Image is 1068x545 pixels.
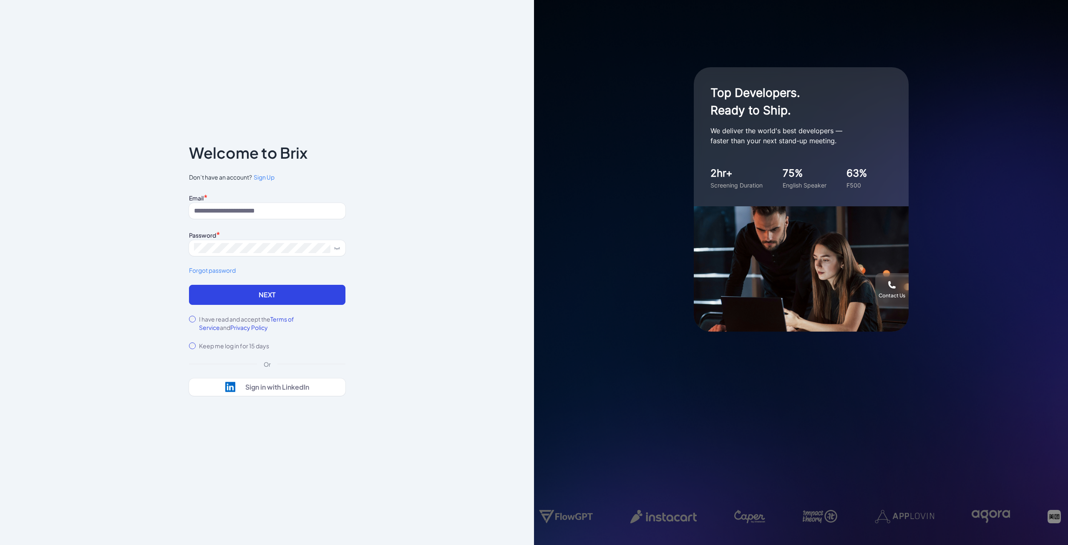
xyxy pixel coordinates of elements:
[230,324,268,331] span: Privacy Policy
[189,146,307,160] p: Welcome to Brix
[710,181,763,190] div: Screening Duration
[189,378,345,396] button: Sign in with LinkedIn
[254,173,275,181] span: Sign Up
[257,360,277,368] div: Or
[710,84,877,119] h1: Top Developers. Ready to Ship.
[879,292,905,299] div: Contact Us
[189,231,216,239] label: Password
[875,273,909,307] button: Contact Us
[245,383,309,391] div: Sign in with LinkedIn
[846,166,867,181] div: 63%
[199,315,294,331] span: Terms of Service
[710,126,877,146] p: We deliver the world's best developers — faster than your next stand-up meeting.
[783,181,826,190] div: English Speaker
[189,173,345,182] span: Don’t have an account?
[189,266,345,275] a: Forgot password
[783,166,826,181] div: 75%
[189,194,204,202] label: Email
[189,285,345,305] button: Next
[199,315,345,332] label: I have read and accept the and
[199,342,269,350] label: Keep me log in for 15 days
[710,166,763,181] div: 2hr+
[846,181,867,190] div: F500
[252,173,275,182] a: Sign Up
